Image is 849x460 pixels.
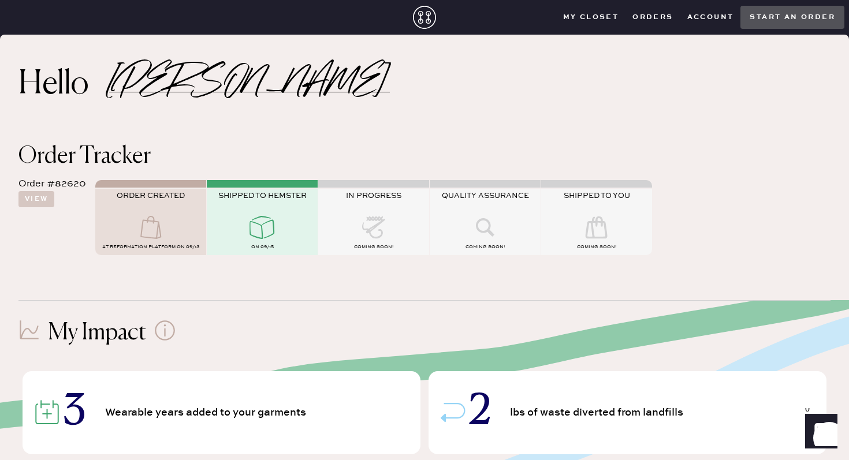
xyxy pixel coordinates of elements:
[470,392,490,433] span: 2
[109,77,390,92] h2: [PERSON_NAME]
[740,6,844,29] button: Start an order
[794,408,844,458] iframe: Front Chat
[577,244,616,250] span: COMING SOON!
[18,145,151,168] span: Order Tracker
[564,191,630,200] span: SHIPPED TO YOU
[117,191,185,200] span: ORDER CREATED
[466,244,505,250] span: COMING SOON!
[680,9,741,26] button: Account
[625,9,680,26] button: Orders
[105,407,310,418] span: Wearable years added to your garments
[18,177,86,191] div: Order #82620
[346,191,401,200] span: IN PROGRESS
[556,9,626,26] button: My Closet
[354,244,393,250] span: COMING SOON!
[442,191,529,200] span: QUALITY ASSURANCE
[64,392,85,433] span: 3
[251,244,274,250] span: on 09/15
[102,244,199,250] span: AT Reformation Platform on 09/13
[48,319,146,347] h1: My Impact
[18,71,109,99] h2: Hello
[18,191,54,207] button: View
[510,407,687,418] span: lbs of waste diverted from landfills
[218,191,307,200] span: SHIPPED TO HEMSTER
